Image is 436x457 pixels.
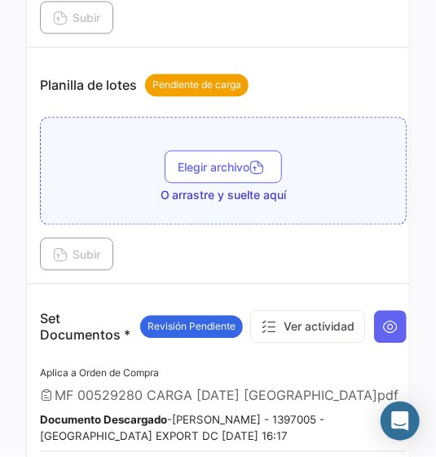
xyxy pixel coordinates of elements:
p: Planilla de lotes [40,73,249,96]
button: Ver actividad [250,310,365,343]
b: Documento Descargado [40,413,167,426]
div: Abrir Intercom Messenger [381,402,420,441]
span: MF 00529280 CARGA [DATE] [GEOGRAPHIC_DATA]pdf [55,387,399,403]
button: Subir [40,237,113,270]
span: Pendiente de carga [152,78,241,92]
button: Subir [40,1,113,33]
span: O arrastre y suelte aquí [161,187,287,203]
span: Elegir archivo [178,160,269,174]
span: Subir [53,247,100,261]
button: Elegir archivo [165,150,282,183]
span: Revisión Pendiente [148,319,236,334]
span: Subir [53,11,100,24]
small: - [PERSON_NAME] - 1397005 - [GEOGRAPHIC_DATA] EXPORT DC [DATE] 16:17 [40,413,324,442]
p: Set Documentos * [40,310,243,343]
span: Aplica a Orden de Compra [40,366,159,379]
